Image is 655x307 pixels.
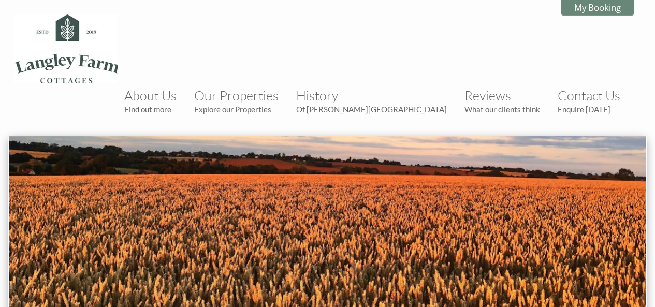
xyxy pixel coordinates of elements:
small: Enquire [DATE] [558,105,620,114]
a: ReviewsWhat our clients think [464,87,540,114]
small: Of [PERSON_NAME][GEOGRAPHIC_DATA] [296,105,447,114]
img: Langley Farm Cottages [14,14,118,83]
a: HistoryOf [PERSON_NAME][GEOGRAPHIC_DATA] [296,87,447,114]
small: What our clients think [464,105,540,114]
small: Explore our Properties [194,105,279,114]
a: Our PropertiesExplore our Properties [194,87,279,114]
a: About UsFind out more [124,87,177,114]
a: Contact UsEnquire [DATE] [558,87,620,114]
small: Find out more [124,105,177,114]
